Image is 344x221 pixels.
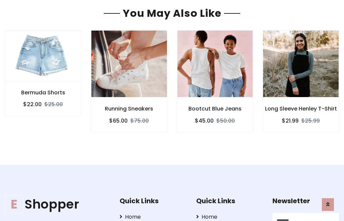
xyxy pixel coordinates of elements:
[130,117,149,125] del: $75.00
[120,197,186,205] h5: Quick Links
[44,100,63,108] del: $25.00
[196,197,263,205] h5: Quick Links
[5,30,81,116] a: Bermuda Shorts $22.00$25.00
[272,197,339,205] h5: Newsletter
[282,118,299,124] h6: $21.99
[120,6,224,20] span: You May Also Like
[177,105,253,112] h6: Bootcut Blue Jeans
[91,30,167,132] a: Running Sneakers $65.00$75.00
[91,105,167,112] h6: Running Sneakers
[5,89,81,96] h6: Bermuda Shorts
[263,30,339,132] a: Long Sleeve Henley T-Shirt $21.99$25.99
[301,117,320,125] del: $25.99
[5,197,109,212] h1: Shopper
[5,197,109,212] a: EShopper
[23,101,42,107] h6: $22.00
[109,118,128,124] h6: $65.00
[195,118,214,124] h6: $45.00
[196,213,263,221] a: Home
[216,117,235,125] del: $50.00
[120,213,186,221] a: Home
[5,195,23,213] span: E
[177,30,253,132] a: Bootcut Blue Jeans $45.00$50.00
[263,105,339,112] h6: Long Sleeve Henley T-Shirt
